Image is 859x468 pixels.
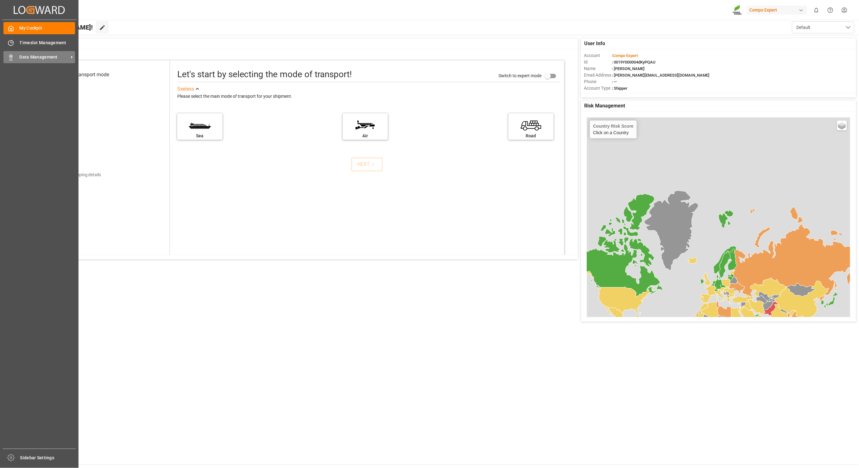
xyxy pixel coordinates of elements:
span: Default [797,24,811,31]
button: Help Center [823,3,838,17]
span: Compo Expert [613,53,638,58]
div: Let's start by selecting the mode of transport! [177,68,352,81]
div: Click on a Country [593,124,634,135]
span: : [612,53,638,58]
a: My Cockpit [3,22,75,34]
span: Name [584,65,612,72]
span: Sidebar Settings [20,455,76,461]
span: My Cockpit [20,25,75,31]
span: Switch to expert mode [499,73,542,78]
span: Id [584,59,612,65]
span: : 0019Y000004dKyPQAU [612,60,656,64]
span: Data Management [20,54,69,60]
span: Risk Management [584,102,625,110]
span: User Info [584,40,605,47]
div: Select transport mode [61,71,109,78]
div: Add shipping details [62,172,101,178]
div: Please select the main mode of transport for your shipment. [177,93,560,100]
span: : — [612,79,617,84]
div: See less [177,85,194,93]
span: Email Address [584,72,612,78]
div: Road [512,133,551,139]
div: NEXT [357,161,376,168]
button: show 0 new notifications [809,3,823,17]
span: Timeslot Management [20,40,75,46]
span: Account [584,52,612,59]
a: Layers [837,121,847,130]
button: NEXT [351,158,383,171]
a: Timeslot Management [3,36,75,49]
div: Sea [180,133,219,139]
div: Compo Expert [747,6,807,15]
button: Compo Expert [747,4,809,16]
span: : [PERSON_NAME][EMAIL_ADDRESS][DOMAIN_NAME] [612,73,710,78]
button: open menu [792,21,854,33]
img: Screenshot%202023-09-29%20at%2010.02.21.png_1712312052.png [733,5,743,16]
span: Account Type [584,85,612,92]
div: Air [346,133,385,139]
span: : [PERSON_NAME] [612,66,645,71]
span: : Shipper [612,86,628,91]
h4: Country Risk Score [593,124,634,129]
span: Phone [584,78,612,85]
